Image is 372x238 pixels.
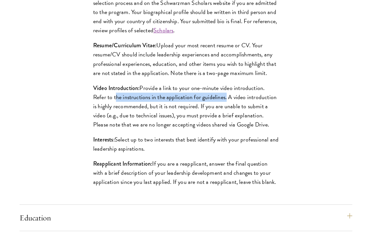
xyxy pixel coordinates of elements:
p: If you are a reapplicant, answer the final question with a brief description of your leadership d... [93,159,279,186]
p: Select up to two interests that best identify with your professional and leadership aspirations. [93,135,279,153]
strong: Reapplicant Information: [93,159,152,168]
p: Provide a link to your one-minute video introduction. Refer to the instructions in the applicatio... [93,83,279,129]
strong: Interests: [93,135,115,144]
p: Upload your most recent resume or CV. Your resume/CV should include leadership experiences and ac... [93,41,279,77]
strong: Resume/Curriculum Vitae: [93,41,157,50]
a: Scholars [153,26,174,35]
strong: Video Introduction: [93,84,140,92]
button: Education [20,210,352,226]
